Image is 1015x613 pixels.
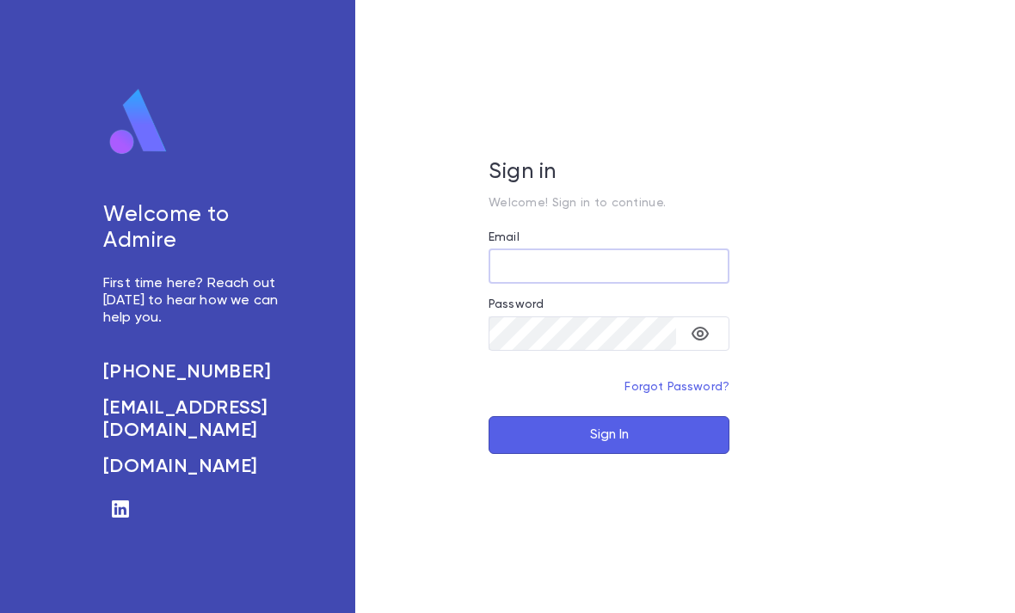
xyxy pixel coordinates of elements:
[103,361,286,383] a: [PHONE_NUMBER]
[489,230,520,244] label: Email
[489,416,729,454] button: Sign In
[683,316,717,351] button: toggle password visibility
[489,297,544,311] label: Password
[103,275,286,327] p: First time here? Reach out [DATE] to hear how we can help you.
[103,88,174,156] img: logo
[489,196,729,210] p: Welcome! Sign in to continue.
[103,397,286,442] a: [EMAIL_ADDRESS][DOMAIN_NAME]
[103,203,286,254] h5: Welcome to Admire
[624,381,729,393] a: Forgot Password?
[489,160,729,186] h5: Sign in
[103,456,286,478] a: [DOMAIN_NAME]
